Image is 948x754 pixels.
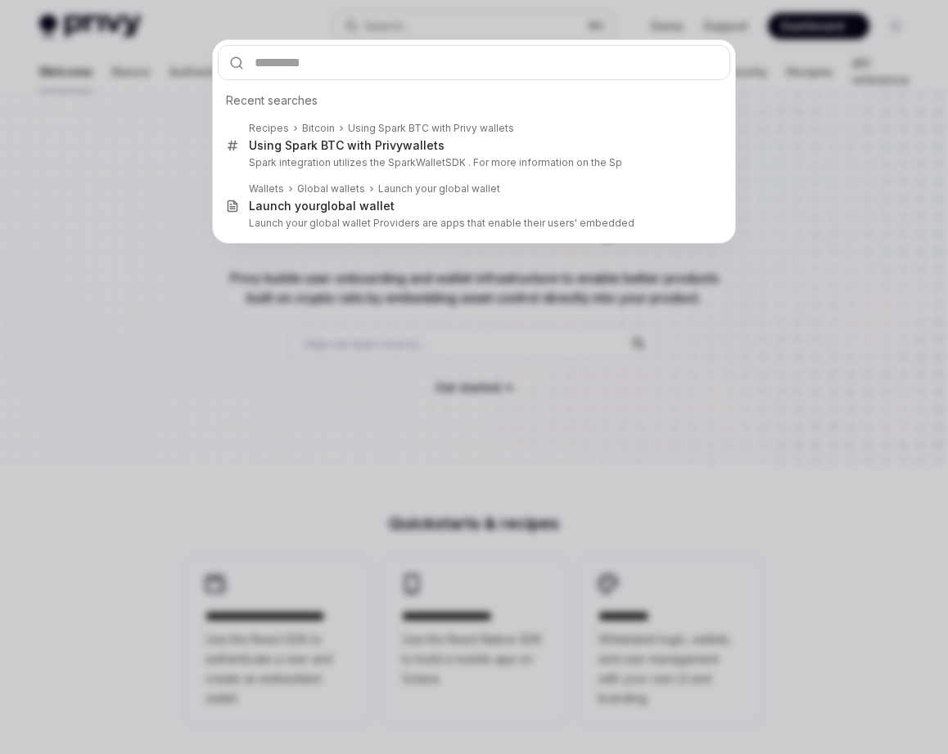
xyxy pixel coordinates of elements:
div: Recipes [249,122,289,135]
div: Launch your [249,199,395,213]
div: Global wallets [297,182,365,195]
b: Wallet [416,156,445,168]
div: Using Spark BTC with Privy s [249,138,445,153]
p: Launch your global wallet Providers are apps that enable their users' embedded [249,217,696,230]
b: global wallet [320,199,395,213]
div: Launch your global wallet [378,182,500,195]
div: Wallets [249,182,284,195]
div: Bitcoin [302,122,335,135]
p: Spark integration utilizes the Spark SDK . For more information on the Sp [249,156,696,169]
span: Recent searches [226,92,318,109]
b: wallet [403,138,438,152]
div: Using Spark BTC with Privy wallets [348,122,514,135]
